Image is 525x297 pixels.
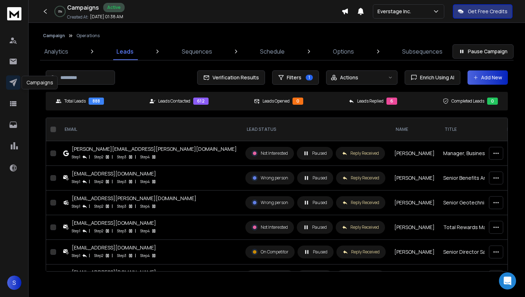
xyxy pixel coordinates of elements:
[7,276,21,290] button: S
[112,178,113,185] p: |
[158,98,190,104] p: Leads Contacted
[117,252,126,259] p: Step 3
[89,252,90,259] p: |
[103,3,125,12] div: Active
[342,175,379,181] div: Reply Received
[468,8,507,15] p: Get Free Credits
[72,203,80,210] p: Step 1
[94,203,103,210] p: Step 2
[90,14,123,20] p: [DATE] 01:38 AM
[292,98,303,105] div: 0
[89,227,90,234] p: |
[135,178,136,185] p: |
[439,264,501,289] td: VP, Global Procurement, Procure to Pay (P2P)
[89,203,90,210] p: |
[390,141,439,166] td: [PERSON_NAME]
[439,215,501,240] td: Total Rewards Manager
[89,178,90,185] p: |
[72,269,157,276] div: [EMAIL_ADDRESS][DOMAIN_NAME]
[58,9,62,14] p: 0 %
[251,224,288,231] div: Not Interested
[342,150,379,156] div: Reply Received
[64,98,86,104] p: Total Leads
[112,43,138,60] a: Leads
[135,153,136,160] p: |
[342,200,379,206] div: Reply Received
[260,47,285,56] p: Schedule
[262,98,290,104] p: Leads Opened
[402,47,442,56] p: Subsequences
[439,166,501,190] td: Senior Benefits Analyst
[72,244,157,251] div: [EMAIL_ADDRESS][DOMAIN_NAME]
[112,153,113,160] p: |
[89,153,90,160] p: |
[390,215,439,240] td: [PERSON_NAME]
[272,70,319,85] button: Filters1
[72,145,237,153] div: [PERSON_NAME][EMAIL_ADDRESS][PERSON_NAME][DOMAIN_NAME]
[140,178,150,185] p: Step 4
[439,141,501,166] td: Manager, Business Operations & Strategy
[386,98,397,105] div: 6
[452,44,514,59] button: Pause Campaign
[357,98,384,104] p: Leads Replied
[390,190,439,215] td: [PERSON_NAME]
[72,219,157,227] div: [EMAIL_ADDRESS][DOMAIN_NAME]
[40,43,72,60] a: Analytics
[439,190,501,215] td: Senior Geotechnical Engineer
[210,74,259,81] span: Verification Results
[112,227,113,234] p: |
[377,8,414,15] p: Everstage Inc.
[303,224,327,231] div: Paused
[140,227,150,234] p: Step 4
[390,240,439,264] td: [PERSON_NAME]
[333,47,354,56] p: Options
[303,150,327,157] div: Paused
[140,252,150,259] p: Step 4
[439,118,501,141] th: title
[390,166,439,190] td: [PERSON_NAME]
[72,153,80,160] p: Step 1
[177,43,216,60] a: Sequences
[117,153,126,160] p: Step 3
[44,47,68,56] p: Analytics
[439,240,501,264] td: Senior Director Sales Operations
[251,249,289,255] div: On Competitor
[112,252,113,259] p: |
[487,98,498,105] div: 0
[94,252,103,259] p: Step 2
[140,203,150,210] p: Step 4
[117,203,126,210] p: Step 3
[72,178,80,185] p: Step 1
[193,98,209,105] div: 612
[72,170,157,177] div: [EMAIL_ADDRESS][DOMAIN_NAME]
[306,75,313,80] span: 1
[342,249,380,255] div: Reply Received
[499,272,516,289] div: Open Intercom Messenger
[342,224,379,230] div: Reply Received
[140,153,150,160] p: Step 4
[340,74,358,81] p: Actions
[94,227,103,234] p: Step 2
[398,43,447,60] a: Subsequences
[72,252,80,259] p: Step 1
[256,43,289,60] a: Schedule
[22,76,58,89] div: Campaigns
[451,98,484,104] p: Completed Leads
[76,33,100,39] p: Operations
[89,98,104,105] div: 888
[405,70,460,85] button: Enrich Using AI
[7,7,21,20] img: logo
[251,199,288,206] div: Wrong person
[117,227,126,234] p: Step 3
[329,43,358,60] a: Options
[453,4,512,19] button: Get Free Credits
[417,74,454,81] span: Enrich Using AI
[303,175,327,181] div: Paused
[135,203,136,210] p: |
[94,153,103,160] p: Step 2
[67,3,99,12] h1: Campaigns
[390,118,439,141] th: NAME
[251,175,288,181] div: Wrong person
